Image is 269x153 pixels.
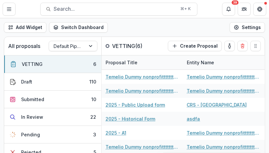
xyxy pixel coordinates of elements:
button: Add Widget [4,22,46,33]
div: 110 [89,78,96,85]
div: In Review [21,114,43,120]
button: toggle-assigned-to-me [224,41,235,51]
div: Proposal Title [102,59,141,66]
div: ⌘ + K [179,5,192,12]
button: Draft110 [4,73,101,91]
a: Temelio Dummy nonprofittttttttt a4 sda16s5d - 2025 - A1 [106,73,179,80]
a: 2025 - A1 [106,130,126,136]
div: 22 [90,114,96,120]
button: Create Proposal [168,41,222,51]
div: Proposal Title [102,55,183,69]
div: Entity Name [183,55,264,69]
button: Toggle Menu [3,3,16,16]
span: Search... [54,6,176,12]
button: Submitted10 [4,91,101,108]
button: Notifications [222,3,235,16]
a: 2025 - Historical Form [106,115,155,122]
button: VETTING6 [4,55,101,73]
button: Delete card [237,41,248,51]
button: In Review22 [4,108,101,126]
a: Temelio Dummy nonprofittttttttt a4 sda16s5d - 2025 - A1 [106,144,179,150]
a: 2025 - Public Upload form [106,101,165,108]
div: 3 [93,131,96,138]
div: Pending [21,131,40,138]
div: Entity Name [183,59,218,66]
button: Switch Dashboard [49,22,108,33]
a: Temelio Dummy nonprofittttttttt a4 sda16s5d [187,87,260,94]
button: Get Help [253,3,266,16]
p: All proposals [8,42,40,50]
a: asdfa [187,115,200,122]
a: CRS - [GEOGRAPHIC_DATA] [187,101,247,108]
div: Draft [21,78,32,85]
button: Pending3 [4,126,101,144]
a: Temelio Dummy nonprofittttttttt a4 sda16s5d - 2025 - A1 [106,87,179,94]
button: Partners [238,3,251,16]
a: Temelio Dummy nonprofittttttttt a4 sda16s5d [187,130,260,136]
button: Search... [40,3,198,16]
p: VETTING ( 6 ) [112,42,161,50]
button: Drag [250,41,261,51]
div: 6 [93,61,96,68]
div: VETTING [22,61,43,68]
div: 10 [91,96,96,103]
div: Submitted [21,96,44,103]
div: 39 [232,0,239,5]
a: Temelio Dummy nonprofittttttttt a4 sda16s5d [187,73,260,80]
button: Settings [230,22,265,33]
a: Temelio Dummy nonprofittttttttt a4 sda16s5d [187,144,260,150]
